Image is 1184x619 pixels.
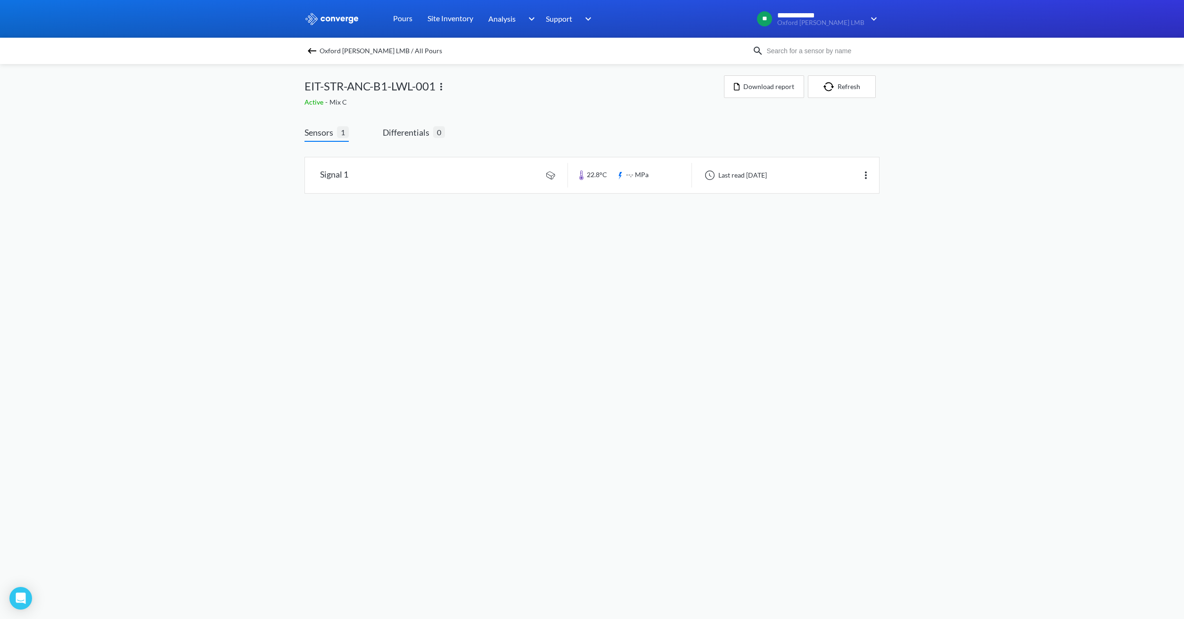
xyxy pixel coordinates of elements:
[304,98,325,106] span: Active
[777,19,864,26] span: Oxford [PERSON_NAME] LMB
[579,13,594,24] img: downArrow.svg
[808,75,876,98] button: Refresh
[9,587,32,610] div: Open Intercom Messenger
[546,13,572,24] span: Support
[383,126,433,139] span: Differentials
[864,13,880,24] img: downArrow.svg
[823,82,838,91] img: icon-refresh.svg
[436,81,447,92] img: more.svg
[304,77,436,95] span: EIT-STR-ANC-B1-LWL-001
[325,98,329,106] span: -
[304,97,724,107] div: Mix C
[724,75,804,98] button: Download report
[734,83,740,90] img: icon-file.svg
[488,13,516,24] span: Analysis
[304,126,337,139] span: Sensors
[337,126,349,138] span: 1
[306,45,318,57] img: backspace.svg
[860,170,872,181] img: more.svg
[433,126,445,138] span: 0
[752,45,764,57] img: icon-search.svg
[764,46,878,56] input: Search for a sensor by name
[522,13,537,24] img: downArrow.svg
[304,13,359,25] img: logo_ewhite.svg
[320,44,442,57] span: Oxford [PERSON_NAME] LMB / All Pours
